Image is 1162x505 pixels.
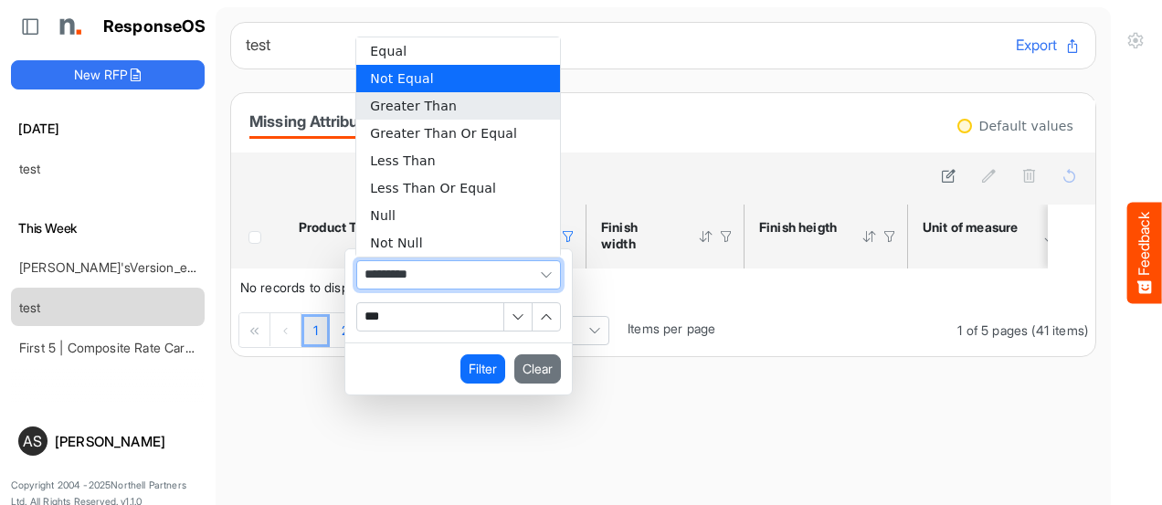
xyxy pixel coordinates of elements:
[270,313,301,346] div: Go to previous page
[1016,34,1081,58] button: Export
[560,228,576,245] div: Filter Icon
[246,37,1001,53] h6: test
[19,340,237,355] a: First 5 | Composite Rate Card [DATE]
[231,306,1095,356] div: Pager Container
[460,354,505,384] button: Filter
[11,60,205,89] button: New RFP
[514,354,561,384] button: Clear
[19,259,362,275] a: [PERSON_NAME]'sVersion_e2e-test-file_20250604_111803
[103,17,206,37] h1: ResponseOS
[718,228,734,245] div: Filter Icon
[11,218,205,238] h6: This Week
[356,37,560,257] ul: popup
[330,315,361,348] a: Page 2 of 5 Pages
[356,120,560,147] li: Greater Than Or Equal
[356,174,560,202] li: Less Than Or Equal
[249,109,403,134] div: Missing Attributes
[957,322,1028,338] span: 1 of 5 pages
[356,202,560,229] li: Null
[503,303,533,331] span: Decrement value
[628,321,715,336] span: Items per page
[1031,322,1088,338] span: (41 items)
[882,228,898,245] div: Filter Icon
[356,92,560,120] li: Greater Than
[356,260,561,289] span: Filter Operator
[923,219,1019,236] div: Unit of measure
[299,219,380,236] div: Product Type
[356,229,560,257] li: Not Null
[19,300,41,315] a: test
[23,434,42,448] span: AS
[533,303,560,331] span: Increment value
[759,219,838,236] div: Finish heigth
[19,161,41,176] a: test
[239,313,270,346] div: Go to first page
[50,8,87,45] img: Northell
[356,37,560,65] li: Equal
[601,219,674,252] div: Finish width
[356,147,560,174] li: Less Than
[1127,202,1162,303] button: Feedback
[55,435,197,448] div: [PERSON_NAME]
[356,65,560,92] li: Not Equal
[11,119,205,139] h6: [DATE]
[355,37,561,258] div: dropdownlist
[231,205,284,268] th: Header checkbox
[357,303,503,331] input: Filter Value
[301,314,330,347] a: Page 1 of 5 Pages
[979,120,1073,132] div: Default values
